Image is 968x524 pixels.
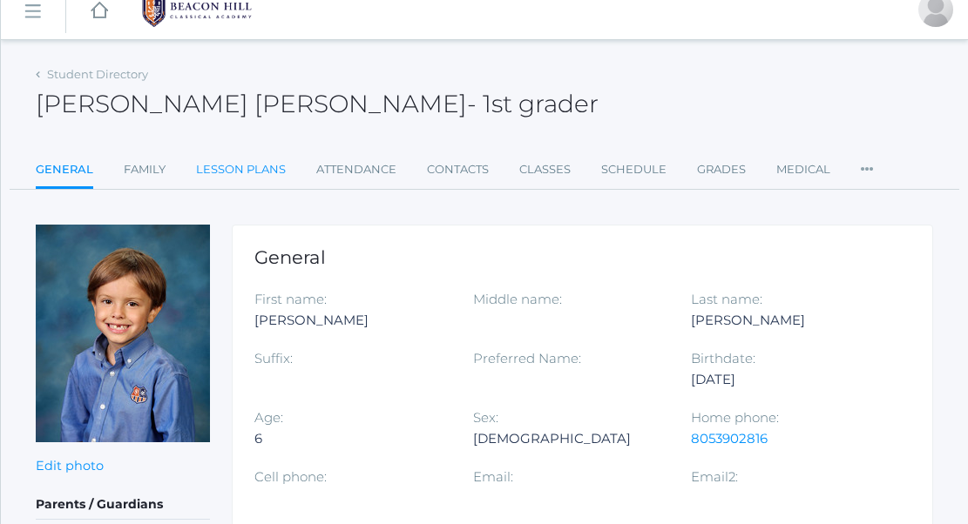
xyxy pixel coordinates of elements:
a: Edit photo [36,458,104,474]
a: Attendance [316,152,396,187]
a: Family [124,152,166,187]
label: Email: [473,468,513,485]
a: Student Directory [47,67,148,81]
div: 6 [254,428,447,449]
div: [PERSON_NAME] [254,310,447,331]
a: Schedule [601,152,667,187]
label: Cell phone: [254,468,327,485]
label: Preferred Name: [473,350,581,366]
div: [DATE] [691,369,883,390]
a: Lesson Plans [196,152,286,187]
label: Suffix: [254,350,293,366]
label: Email2: [691,468,738,485]
h1: General [254,247,910,267]
a: Contacts [427,152,489,187]
label: First name: [254,291,327,307]
a: Grades [697,152,746,187]
div: [PERSON_NAME] [691,310,883,331]
span: - 1st grader [467,89,599,118]
label: Last name: [691,291,762,307]
div: [DEMOGRAPHIC_DATA] [473,428,666,449]
label: Birthdate: [691,350,755,366]
img: Austen Crosby [36,225,210,442]
h2: [PERSON_NAME] [PERSON_NAME] [36,91,599,118]
label: Middle name: [473,291,562,307]
h5: Parents / Guardians [36,490,210,520]
a: 8053902816 [691,430,768,447]
a: Classes [519,152,571,187]
a: Medical [776,152,830,187]
a: General [36,152,93,190]
label: Sex: [473,409,498,426]
label: Age: [254,409,283,426]
label: Home phone: [691,409,779,426]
